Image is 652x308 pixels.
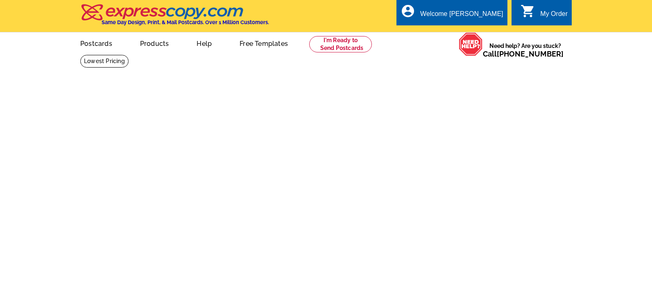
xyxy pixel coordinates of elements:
span: Call [483,50,564,58]
a: Free Templates [226,33,301,52]
a: Same Day Design, Print, & Mail Postcards. Over 1 Million Customers. [80,10,269,25]
a: [PHONE_NUMBER] [497,50,564,58]
div: Welcome [PERSON_NAME] [420,10,503,22]
i: shopping_cart [521,4,535,18]
h4: Same Day Design, Print, & Mail Postcards. Over 1 Million Customers. [102,19,269,25]
img: help [459,32,483,56]
div: My Order [540,10,568,22]
i: account_circle [401,4,415,18]
a: shopping_cart My Order [521,9,568,19]
a: Help [183,33,225,52]
span: Need help? Are you stuck? [483,42,568,58]
a: Products [127,33,182,52]
a: Postcards [67,33,125,52]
